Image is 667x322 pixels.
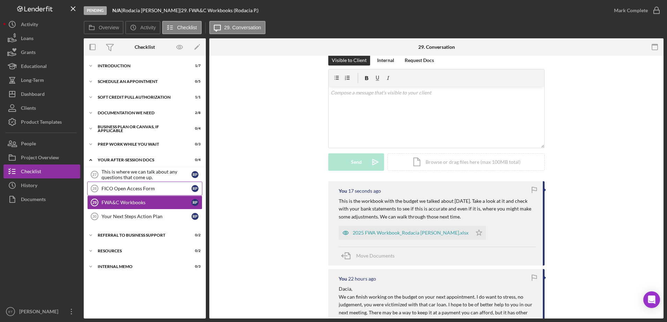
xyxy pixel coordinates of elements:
[98,264,183,269] div: Internal Memo
[188,127,201,131] div: 0 / 4
[98,79,183,84] div: Schedule An Appointment
[112,8,122,13] div: |
[87,168,202,182] a: 27This is where we can talk about any questions that come up.RP
[356,253,395,259] span: Move Documents
[332,55,367,66] div: Visible to Client
[112,7,121,13] b: N/A
[339,285,536,293] p: Dacia,
[339,226,486,240] button: 2025 FWA Workbook_Rodacia [PERSON_NAME].xlsx
[405,55,434,66] div: Request Docs
[181,8,258,13] div: 29. FWA&C Workbooks (Rodacia P.)
[21,151,59,166] div: Project Overview
[3,164,80,178] button: Checklist
[188,249,201,253] div: 0 / 2
[192,171,198,178] div: R P
[102,200,192,205] div: FWA&C Workbooks
[643,291,660,308] div: Open Intercom Messenger
[98,95,183,99] div: Soft Credit Pull Authorization
[351,153,362,171] div: Send
[3,45,80,59] button: Grants
[162,21,202,34] button: Checklist
[3,137,80,151] a: People
[3,87,80,101] button: Dashboard
[98,158,183,162] div: Your After-Session Docs
[3,192,80,206] button: Documents
[21,73,44,89] div: Long-Term
[339,188,347,194] div: You
[122,8,181,13] div: Rodacia [PERSON_NAME] |
[377,55,394,66] div: Internal
[192,199,198,206] div: R P
[92,172,97,177] tspan: 27
[418,44,455,50] div: 29. Conversation
[209,21,266,34] button: 29. Conversation
[98,64,183,68] div: Introduction
[192,213,198,220] div: R P
[21,164,41,180] div: Checklist
[21,45,36,61] div: Grants
[188,79,201,84] div: 0 / 5
[102,186,192,191] div: FICO Open Access Form
[99,25,119,30] label: Overview
[21,59,47,75] div: Educational
[3,151,80,164] button: Project Overview
[328,153,384,171] button: Send
[3,305,80,319] button: ET[PERSON_NAME]
[188,95,201,99] div: 1 / 1
[177,25,197,30] label: Checklist
[17,305,63,320] div: [PERSON_NAME]
[3,115,80,129] button: Product Templates
[3,59,80,73] button: Educational
[401,55,437,66] button: Request Docs
[3,73,80,87] a: Long-Term
[98,142,183,146] div: Prep Work While You Wait
[21,178,37,194] div: History
[87,195,202,209] a: 29FWA&C WorkbooksRP
[3,17,80,31] button: Activity
[3,101,80,115] button: Clients
[92,200,97,205] tspan: 29
[3,178,80,192] a: History
[21,137,36,152] div: People
[339,276,347,282] div: You
[98,111,183,115] div: Documentation We Need
[374,55,398,66] button: Internal
[140,25,156,30] label: Activity
[192,185,198,192] div: R P
[188,64,201,68] div: 1 / 7
[8,310,13,314] text: ET
[3,31,80,45] a: Loans
[21,192,46,208] div: Documents
[21,87,45,103] div: Dashboard
[92,186,97,191] tspan: 28
[224,25,261,30] label: 29. Conversation
[188,111,201,115] div: 2 / 8
[607,3,664,17] button: Mark Complete
[21,17,38,33] div: Activity
[125,21,160,34] button: Activity
[87,209,202,223] a: 30Your Next Steps Action PlanRP
[188,264,201,269] div: 0 / 3
[84,6,107,15] div: Pending
[135,44,155,50] div: Checklist
[102,169,192,180] div: This is where we can talk about any questions that come up.
[92,214,97,219] tspan: 30
[339,197,536,221] p: This is the workbook with the budget we talked about [DATE]. Take a look at it and check with you...
[188,158,201,162] div: 0 / 4
[98,125,183,133] div: Business Plan or Canvas, if applicable
[21,101,36,117] div: Clients
[21,115,62,131] div: Product Templates
[84,21,123,34] button: Overview
[102,214,192,219] div: Your Next Steps Action Plan
[98,233,183,237] div: Referral to Business Support
[188,233,201,237] div: 0 / 2
[353,230,469,236] div: 2025 FWA Workbook_Rodacia [PERSON_NAME].xlsx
